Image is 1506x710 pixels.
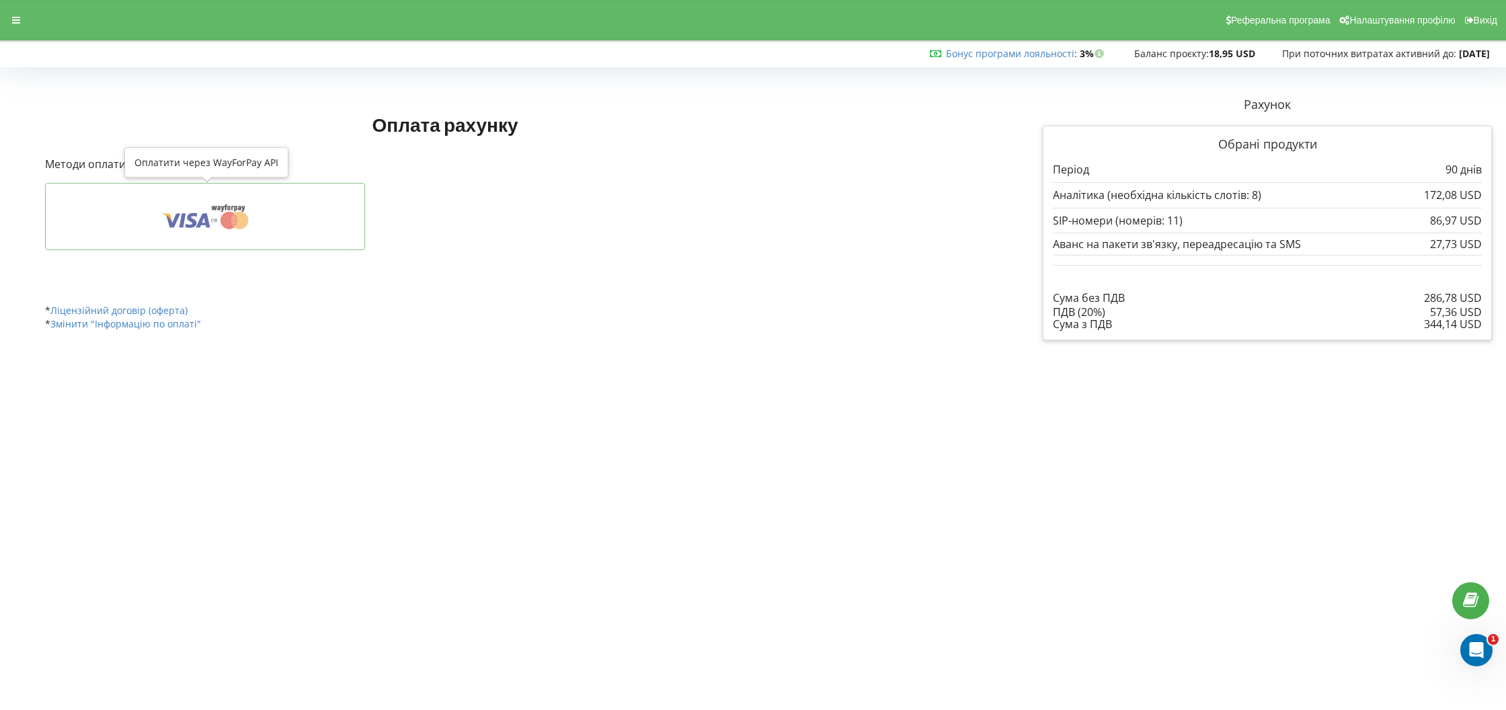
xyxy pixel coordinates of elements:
[1445,162,1482,177] p: 90 днів
[1080,47,1107,60] strong: 3%
[1424,188,1482,203] p: 172,08 USD
[45,157,844,172] p: Методи оплати
[1053,290,1125,306] p: Сума без ПДВ
[124,147,288,177] div: Оплатити через WayForPay API
[1053,136,1482,153] p: Обрані продукти
[1053,188,1261,203] p: Аналітика (необхідна кількість слотів: 8)
[1349,15,1455,26] span: Налаштування профілю
[1424,318,1482,330] div: 344,14 USD
[1424,290,1482,306] p: 286,78 USD
[1460,634,1493,666] iframe: Intercom live chat
[1430,213,1482,229] p: 86,97 USD
[1430,306,1482,318] div: 57,36 USD
[1053,162,1089,177] p: Період
[1053,306,1482,318] div: ПДВ (20%)
[1053,213,1183,229] p: SIP-номери (номерів: 11)
[1231,15,1331,26] span: Реферальна програма
[1134,47,1209,60] span: Баланс проєкту:
[1053,238,1482,250] div: Аванс на пакети зв'язку, переадресацію та SMS
[1430,238,1482,250] div: 27,73 USD
[1043,96,1492,114] p: Рахунок
[1459,47,1490,60] strong: [DATE]
[1282,47,1456,60] span: При поточних витратах активний до:
[946,47,1074,60] a: Бонус програми лояльності
[45,112,844,136] h1: Оплата рахунку
[50,304,188,317] a: Ліцензійний договір (оферта)
[1053,318,1482,330] div: Сума з ПДВ
[1474,15,1497,26] span: Вихід
[50,317,201,330] a: Змінити "Інформацію по оплаті"
[1209,47,1255,60] strong: 18,95 USD
[946,47,1077,60] span: :
[1488,634,1499,645] span: 1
